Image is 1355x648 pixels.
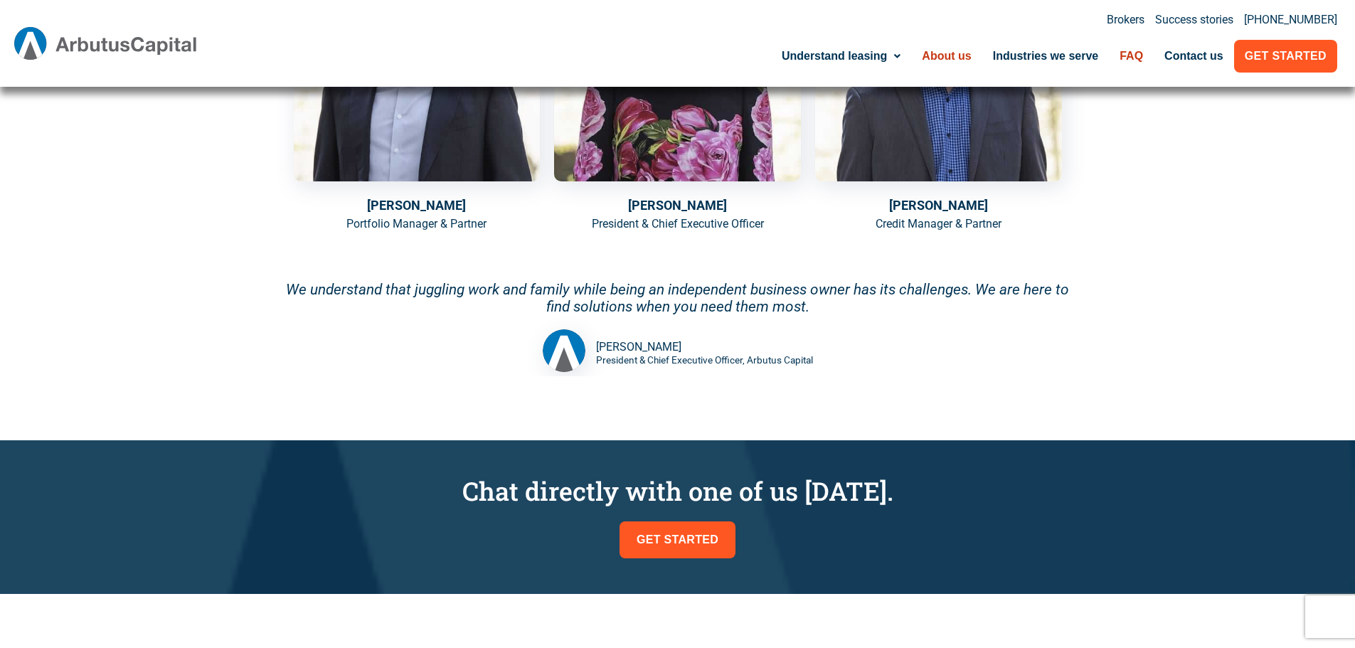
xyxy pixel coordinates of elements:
[1107,14,1144,26] a: Brokers
[1109,40,1154,73] a: FAQ
[1154,40,1234,73] a: Contact us
[815,216,1062,233] p: Credit Manager & Partner
[554,196,801,215] h5: [PERSON_NAME]
[815,196,1062,215] h5: [PERSON_NAME]
[294,216,541,233] p: Portfolio Manager & Partner
[596,339,813,356] div: [PERSON_NAME]
[1234,40,1337,73] a: Get Started
[982,40,1110,73] a: Industries we serve
[620,521,735,558] a: Get Started
[637,530,718,550] span: Get Started
[554,216,801,233] p: President & Chief Executive Officer
[771,40,911,73] a: Understand leasing
[294,196,541,215] h5: [PERSON_NAME]
[596,356,813,366] div: President & Chief Executive Officer, Arbutus Capital
[280,281,1076,315] div: We understand that juggling work and family while being an independent business owner has its cha...
[1155,14,1233,26] a: Success stories
[911,40,982,73] a: About us
[280,476,1076,506] h3: Chat directly with one of us [DATE].
[1244,14,1337,26] a: [PHONE_NUMBER]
